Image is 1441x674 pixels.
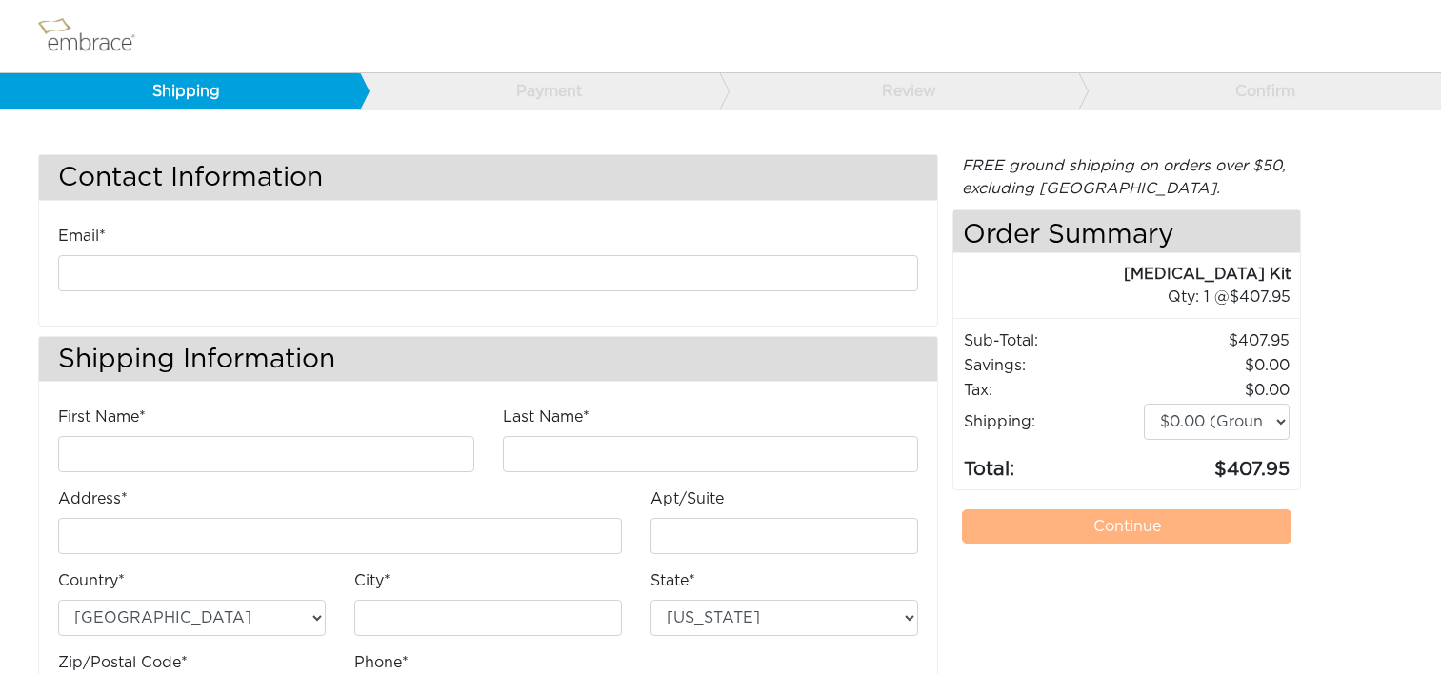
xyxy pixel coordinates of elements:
div: [MEDICAL_DATA] Kit [953,263,1291,286]
label: First Name* [58,406,146,428]
h3: Shipping Information [39,337,937,382]
div: FREE ground shipping on orders over $50, excluding [GEOGRAPHIC_DATA]. [952,154,1301,200]
td: 0.00 [1143,378,1291,403]
td: Sub-Total: [963,328,1143,353]
label: Country* [58,569,125,592]
label: Address* [58,487,128,510]
h4: Order Summary [953,210,1300,253]
td: 407.95 [1143,441,1291,485]
div: 1 @ [977,286,1291,308]
a: Review [719,73,1079,109]
label: Zip/Postal Code* [58,651,188,674]
h3: Contact Information [39,155,937,200]
td: Tax: [963,378,1143,403]
a: Continue [962,509,1291,544]
td: 0.00 [1143,353,1291,378]
a: Payment [359,73,719,109]
label: Email* [58,225,106,248]
span: 407.95 [1230,289,1291,305]
label: Last Name* [503,406,590,428]
td: Total: [963,441,1143,485]
a: Confirm [1078,73,1438,109]
label: Apt/Suite [650,487,724,510]
label: City* [354,569,390,592]
label: Phone* [354,651,409,674]
td: Savings : [963,353,1143,378]
img: logo.png [33,12,157,60]
td: 407.95 [1143,328,1291,353]
label: State* [650,569,695,592]
td: Shipping: [963,403,1143,441]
